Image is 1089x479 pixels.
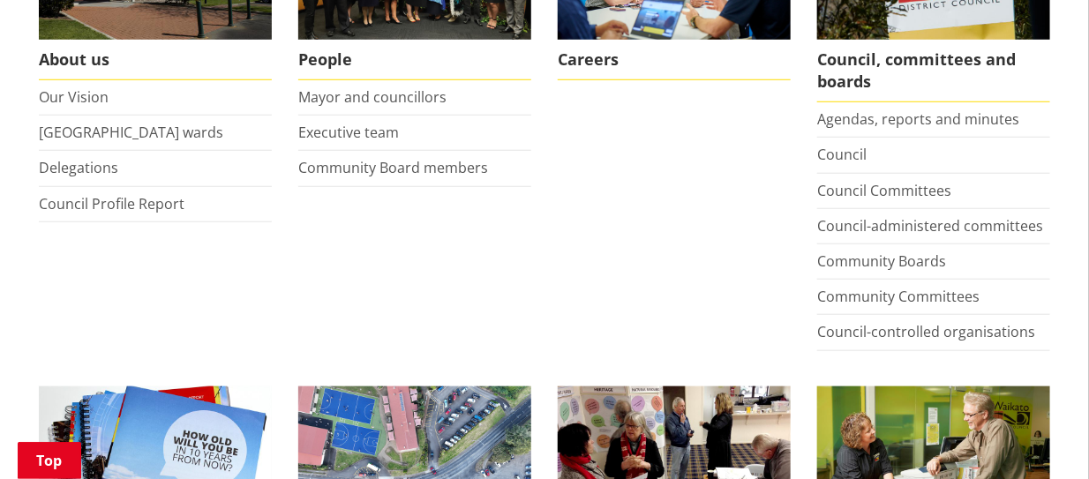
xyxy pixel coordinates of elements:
a: [GEOGRAPHIC_DATA] wards [39,123,223,142]
a: Delegations [39,158,118,177]
a: Council Committees [817,181,951,200]
a: Mayor and councillors [298,87,447,107]
a: Council-controlled organisations [817,322,1035,341]
a: Council Profile Report [39,194,184,213]
a: Council [817,145,867,164]
iframe: Messenger Launcher [1008,405,1071,468]
span: People [298,40,531,80]
a: Council-administered committees [817,216,1043,236]
span: About us [39,40,272,80]
a: Agendas, reports and minutes [817,109,1019,129]
a: Community Committees [817,287,980,306]
a: Top [18,442,81,479]
a: Our Vision [39,87,109,107]
a: Community Board members [298,158,488,177]
a: Community Boards [817,251,946,271]
span: Council, committees and boards [817,40,1050,102]
a: Executive team [298,123,399,142]
span: Careers [558,40,791,80]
